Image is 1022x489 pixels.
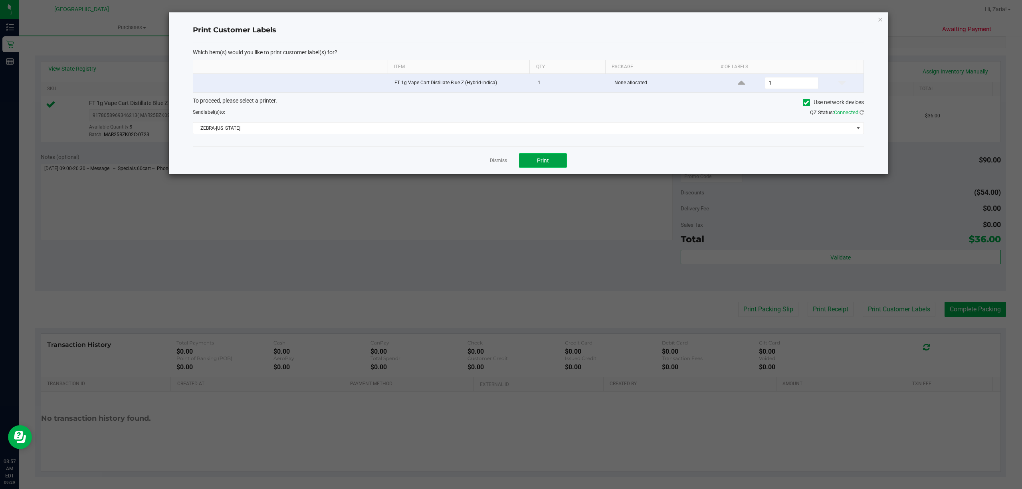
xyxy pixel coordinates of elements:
th: Item [388,60,530,74]
td: 1 [533,74,610,92]
td: None allocated [610,74,720,92]
button: Print [519,153,567,168]
span: label(s) [204,109,220,115]
span: Print [537,157,549,164]
p: Which item(s) would you like to print customer label(s) for? [193,49,864,56]
td: FT 1g Vape Cart Distillate Blue Z (Hybrid-Indica) [390,74,533,92]
span: Send to: [193,109,225,115]
iframe: Resource center [8,425,32,449]
h4: Print Customer Labels [193,25,864,36]
span: Connected [834,109,858,115]
th: # of labels [714,60,856,74]
div: To proceed, please select a printer. [187,97,870,109]
th: Package [605,60,714,74]
span: ZEBRA-[US_STATE] [193,123,854,134]
label: Use network devices [803,98,864,107]
span: QZ Status: [810,109,864,115]
a: Dismiss [490,157,507,164]
th: Qty [529,60,605,74]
